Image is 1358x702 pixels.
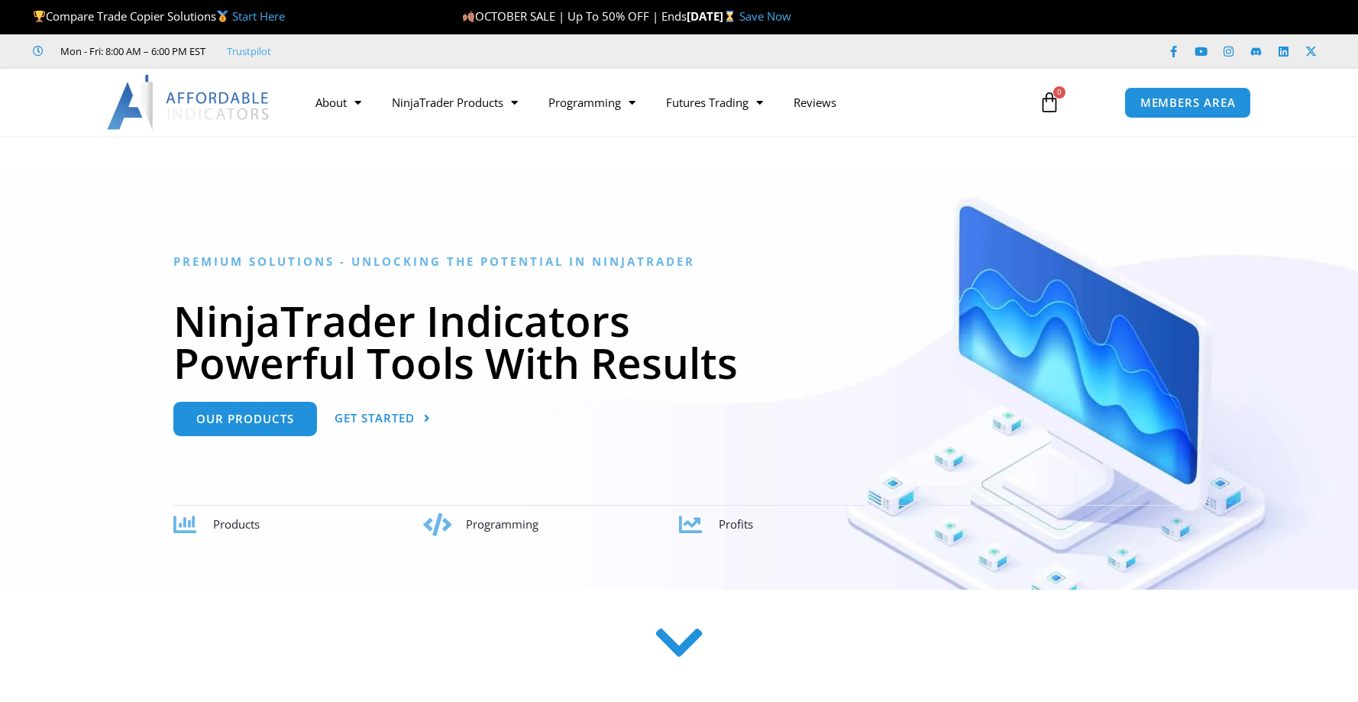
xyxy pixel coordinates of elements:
span: 0 [1053,86,1065,99]
img: 🍂 [463,11,474,22]
span: MEMBERS AREA [1140,97,1236,108]
a: Save Now [739,8,791,24]
strong: [DATE] [687,8,739,24]
a: NinjaTrader Products [377,85,533,120]
img: 🏆 [34,11,45,22]
a: 0 [1016,80,1083,125]
a: MEMBERS AREA [1124,87,1252,118]
nav: Menu [300,85,1021,120]
span: Profits [719,516,753,532]
a: Start Here [232,8,285,24]
span: Get Started [335,412,415,424]
a: About [300,85,377,120]
a: Futures Trading [651,85,778,120]
a: Programming [533,85,651,120]
h6: Premium Solutions - Unlocking the Potential in NinjaTrader [173,254,1185,269]
a: Our Products [173,402,317,436]
span: OCTOBER SALE | Up To 50% OFF | Ends [462,8,687,24]
span: Mon - Fri: 8:00 AM – 6:00 PM EST [57,42,205,60]
a: Trustpilot [227,42,271,60]
img: 🥇 [217,11,228,22]
img: ⌛ [724,11,736,22]
img: LogoAI | Affordable Indicators – NinjaTrader [107,75,271,130]
a: Get Started [335,402,431,436]
span: Programming [466,516,538,532]
span: Compare Trade Copier Solutions [33,8,285,24]
span: Our Products [196,413,294,425]
span: Products [213,516,260,532]
a: Reviews [778,85,852,120]
h1: NinjaTrader Indicators Powerful Tools With Results [173,299,1185,383]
